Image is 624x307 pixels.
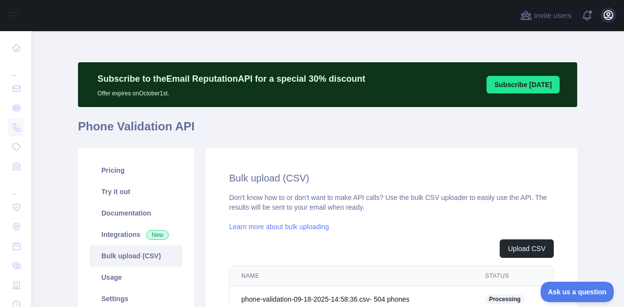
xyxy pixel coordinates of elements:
[485,294,525,304] span: Processing
[500,239,554,258] button: Upload CSV
[541,282,614,302] iframe: Toggle Customer Support
[90,160,182,181] a: Pricing
[229,171,554,185] h2: Bulk upload (CSV)
[78,119,577,142] h1: Phone Validation API
[534,10,571,21] span: Invite users
[97,72,365,86] p: Subscribe to the Email Reputation API for a special 30 % discount
[229,223,329,231] a: Learn more about bulk uploading
[90,224,182,245] a: Integrations New
[97,86,365,97] p: Offer expires on October 1st.
[146,230,169,240] span: New
[230,266,473,286] th: NAME
[473,266,553,286] th: STATUS
[90,181,182,202] a: Try it out
[90,267,182,288] a: Usage
[90,245,182,267] a: Bulk upload (CSV)
[8,58,23,78] div: ...
[487,76,560,93] button: Subscribe [DATE]
[90,202,182,224] a: Documentation
[8,177,23,197] div: ...
[518,8,573,23] button: Invite users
